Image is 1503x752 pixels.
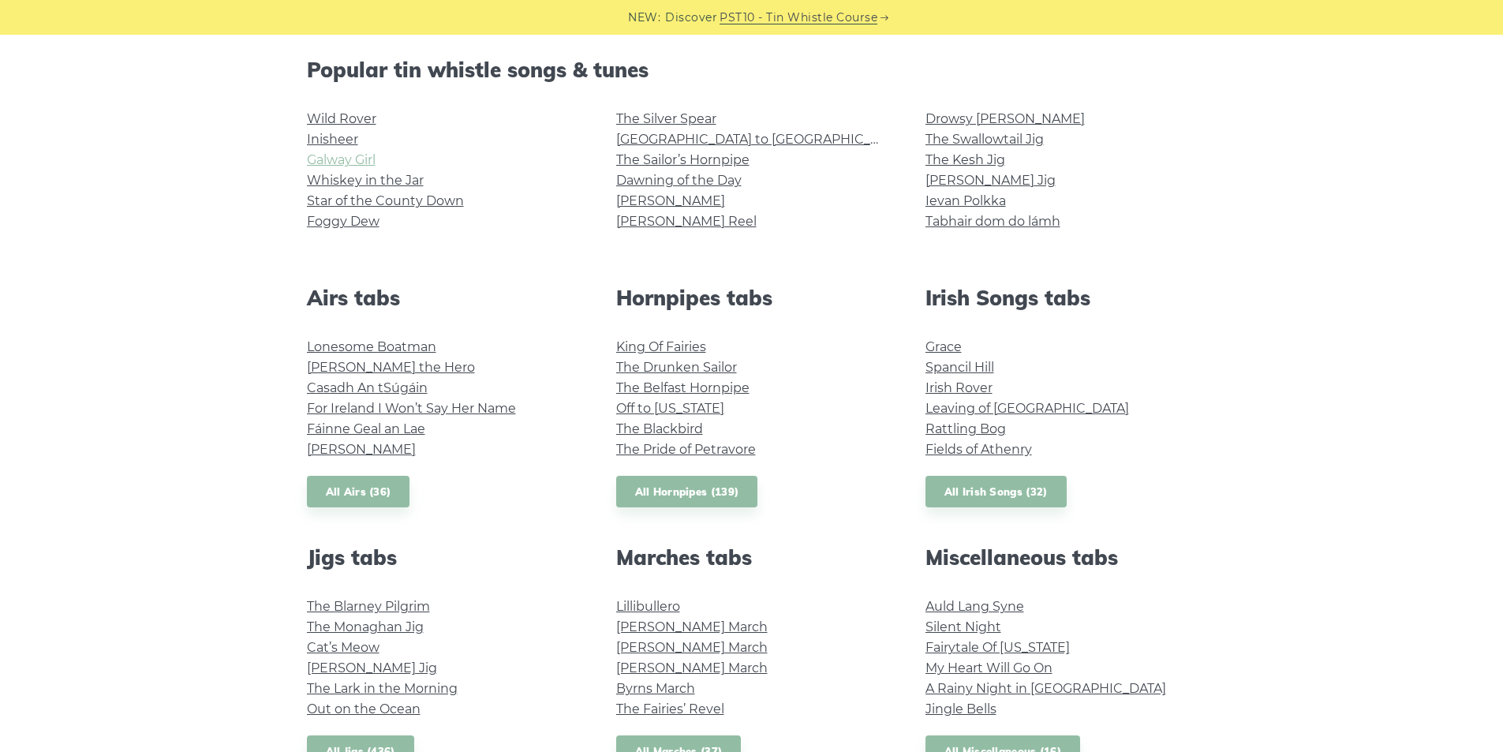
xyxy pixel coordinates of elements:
a: [GEOGRAPHIC_DATA] to [GEOGRAPHIC_DATA] [616,132,907,147]
a: Ievan Polkka [925,193,1006,208]
a: Galway Girl [307,152,376,167]
a: [PERSON_NAME] [616,193,725,208]
a: Fields of Athenry [925,442,1032,457]
a: Rattling Bog [925,421,1006,436]
a: [PERSON_NAME] [307,442,416,457]
a: Fáinne Geal an Lae [307,421,425,436]
a: A Rainy Night in [GEOGRAPHIC_DATA] [925,681,1166,696]
a: Silent Night [925,619,1001,634]
a: Grace [925,339,962,354]
a: The Silver Spear [616,111,716,126]
a: [PERSON_NAME] March [616,660,768,675]
a: The Monaghan Jig [307,619,424,634]
a: Irish Rover [925,380,993,395]
h2: Popular tin whistle songs & tunes [307,58,1197,82]
a: [PERSON_NAME] Reel [616,214,757,229]
a: Foggy Dew [307,214,379,229]
span: NEW: [628,9,660,27]
a: Cat’s Meow [307,640,379,655]
a: Dawning of the Day [616,173,742,188]
a: Jingle Bells [925,701,996,716]
a: Out on the Ocean [307,701,421,716]
a: The Blackbird [616,421,703,436]
a: Whiskey in the Jar [307,173,424,188]
a: Leaving of [GEOGRAPHIC_DATA] [925,401,1129,416]
a: The Drunken Sailor [616,360,737,375]
a: King Of Fairies [616,339,706,354]
a: Tabhair dom do lámh [925,214,1060,229]
a: The Sailor’s Hornpipe [616,152,750,167]
a: The Lark in the Morning [307,681,458,696]
a: Fairytale Of [US_STATE] [925,640,1070,655]
h2: Irish Songs tabs [925,286,1197,310]
a: Byrns March [616,681,695,696]
h2: Jigs tabs [307,545,578,570]
h2: Miscellaneous tabs [925,545,1197,570]
a: My Heart Will Go On [925,660,1052,675]
span: Discover [665,9,717,27]
a: Spancil Hill [925,360,994,375]
a: All Irish Songs (32) [925,476,1067,508]
a: All Hornpipes (139) [616,476,758,508]
h2: Marches tabs [616,545,888,570]
a: For Ireland I Won’t Say Her Name [307,401,516,416]
a: PST10 - Tin Whistle Course [720,9,877,27]
a: [PERSON_NAME] March [616,640,768,655]
a: Auld Lang Syne [925,599,1024,614]
a: The Belfast Hornpipe [616,380,750,395]
a: [PERSON_NAME] the Hero [307,360,475,375]
a: The Blarney Pilgrim [307,599,430,614]
a: [PERSON_NAME] March [616,619,768,634]
a: The Fairies’ Revel [616,701,724,716]
a: Wild Rover [307,111,376,126]
a: Inisheer [307,132,358,147]
a: The Pride of Petravore [616,442,756,457]
a: The Kesh Jig [925,152,1005,167]
a: All Airs (36) [307,476,410,508]
a: [PERSON_NAME] Jig [925,173,1056,188]
a: Casadh An tSúgáin [307,380,428,395]
a: Drowsy [PERSON_NAME] [925,111,1085,126]
a: Lonesome Boatman [307,339,436,354]
h2: Hornpipes tabs [616,286,888,310]
a: [PERSON_NAME] Jig [307,660,437,675]
h2: Airs tabs [307,286,578,310]
a: Off to [US_STATE] [616,401,724,416]
a: Lillibullero [616,599,680,614]
a: The Swallowtail Jig [925,132,1044,147]
a: Star of the County Down [307,193,464,208]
